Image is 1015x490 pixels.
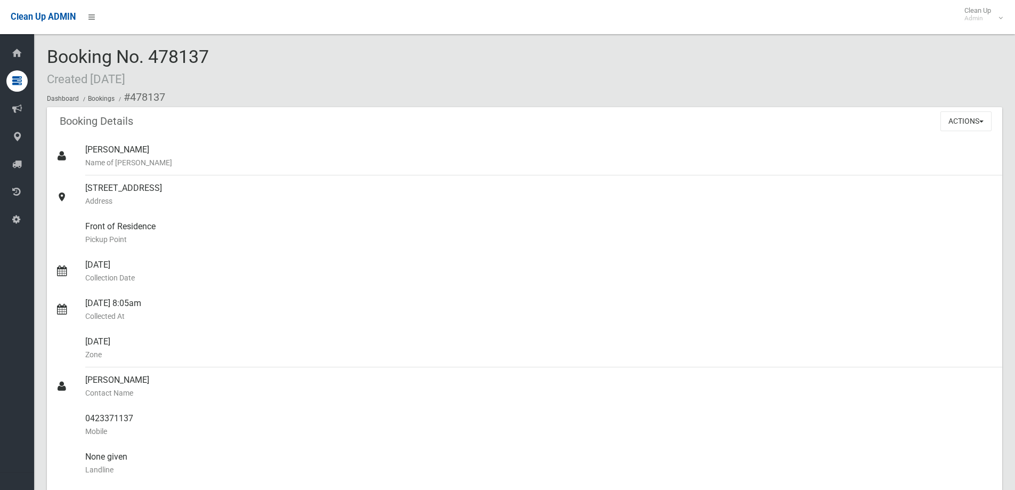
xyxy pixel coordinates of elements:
small: Contact Name [85,387,994,399]
div: None given [85,444,994,483]
header: Booking Details [47,111,146,132]
small: Landline [85,463,994,476]
div: 0423371137 [85,406,994,444]
small: Name of [PERSON_NAME] [85,156,994,169]
span: Booking No. 478137 [47,46,209,87]
small: Pickup Point [85,233,994,246]
span: Clean Up [959,6,1002,22]
small: Mobile [85,425,994,438]
a: Dashboard [47,95,79,102]
div: [DATE] [85,329,994,367]
div: [DATE] 8:05am [85,291,994,329]
a: Bookings [88,95,115,102]
span: Clean Up ADMIN [11,12,76,22]
small: Admin [964,14,991,22]
small: Collection Date [85,271,994,284]
small: Address [85,195,994,207]
button: Actions [940,111,992,131]
div: [STREET_ADDRESS] [85,175,994,214]
div: Front of Residence [85,214,994,252]
li: #478137 [116,87,165,107]
small: Created [DATE] [47,72,125,86]
small: Collected At [85,310,994,323]
div: [DATE] [85,252,994,291]
div: [PERSON_NAME] [85,367,994,406]
small: Zone [85,348,994,361]
div: [PERSON_NAME] [85,137,994,175]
